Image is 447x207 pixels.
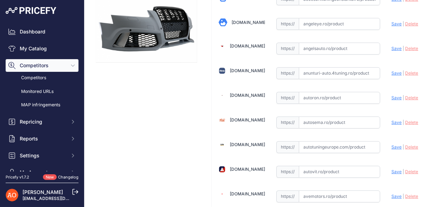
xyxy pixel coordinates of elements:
[6,86,78,98] a: Monitored URLs
[6,25,78,38] a: Dashboard
[276,117,299,128] span: https://
[23,196,96,201] a: [EMAIL_ADDRESS][DOMAIN_NAME]
[405,169,418,174] span: Delete
[230,142,265,147] a: [DOMAIN_NAME]
[23,189,63,195] a: [PERSON_NAME]
[299,92,380,104] input: autoron.ro/product
[391,194,402,199] span: Save
[276,67,299,79] span: https://
[6,149,78,162] button: Settings
[403,46,404,51] span: |
[6,132,78,145] button: Reports
[6,42,78,55] a: My Catalog
[403,169,404,174] span: |
[58,175,78,180] a: Changelog
[299,166,380,178] input: autovit.ro/product
[6,59,78,72] button: Competitors
[405,120,418,125] span: Delete
[20,169,66,176] span: My Account
[6,174,29,180] div: Pricefy v1.7.2
[230,43,265,49] a: [DOMAIN_NAME]
[403,70,404,76] span: |
[299,190,380,202] input: avemotors.ro/product
[391,95,402,100] span: Save
[391,144,402,150] span: Save
[403,95,404,100] span: |
[230,68,265,73] a: [DOMAIN_NAME]
[299,141,380,153] input: autotuningeurope.com/product
[403,144,404,150] span: |
[299,67,380,79] input: anunturi-auto.4tuning.ro/product
[276,190,299,202] span: https://
[230,191,265,196] a: [DOMAIN_NAME]
[299,18,380,30] input: angeleye.ro/product
[405,95,418,100] span: Delete
[276,18,299,30] span: https://
[403,120,404,125] span: |
[276,141,299,153] span: https://
[403,194,404,199] span: |
[391,21,402,26] span: Save
[391,169,402,174] span: Save
[20,135,66,142] span: Reports
[230,117,265,123] a: [DOMAIN_NAME]
[230,167,265,172] a: [DOMAIN_NAME]
[405,70,418,76] span: Delete
[276,166,299,178] span: https://
[6,99,78,111] a: MAP infringements
[20,152,66,159] span: Settings
[405,21,418,26] span: Delete
[232,20,267,25] a: [DOMAIN_NAME]
[43,174,57,180] span: New
[299,43,380,55] input: angelsauto.ro/product
[391,70,402,76] span: Save
[6,7,56,14] img: Pricefy Logo
[276,92,299,104] span: https://
[230,93,265,98] a: [DOMAIN_NAME]
[20,118,66,125] span: Repricing
[276,43,299,55] span: https://
[391,46,402,51] span: Save
[405,46,418,51] span: Delete
[405,194,418,199] span: Delete
[299,117,380,128] input: autosema.ro/product
[403,21,404,26] span: |
[6,115,78,128] button: Repricing
[20,62,66,69] span: Competitors
[6,166,78,179] button: My Account
[391,120,402,125] span: Save
[405,144,418,150] span: Delete
[6,72,78,84] a: Competitors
